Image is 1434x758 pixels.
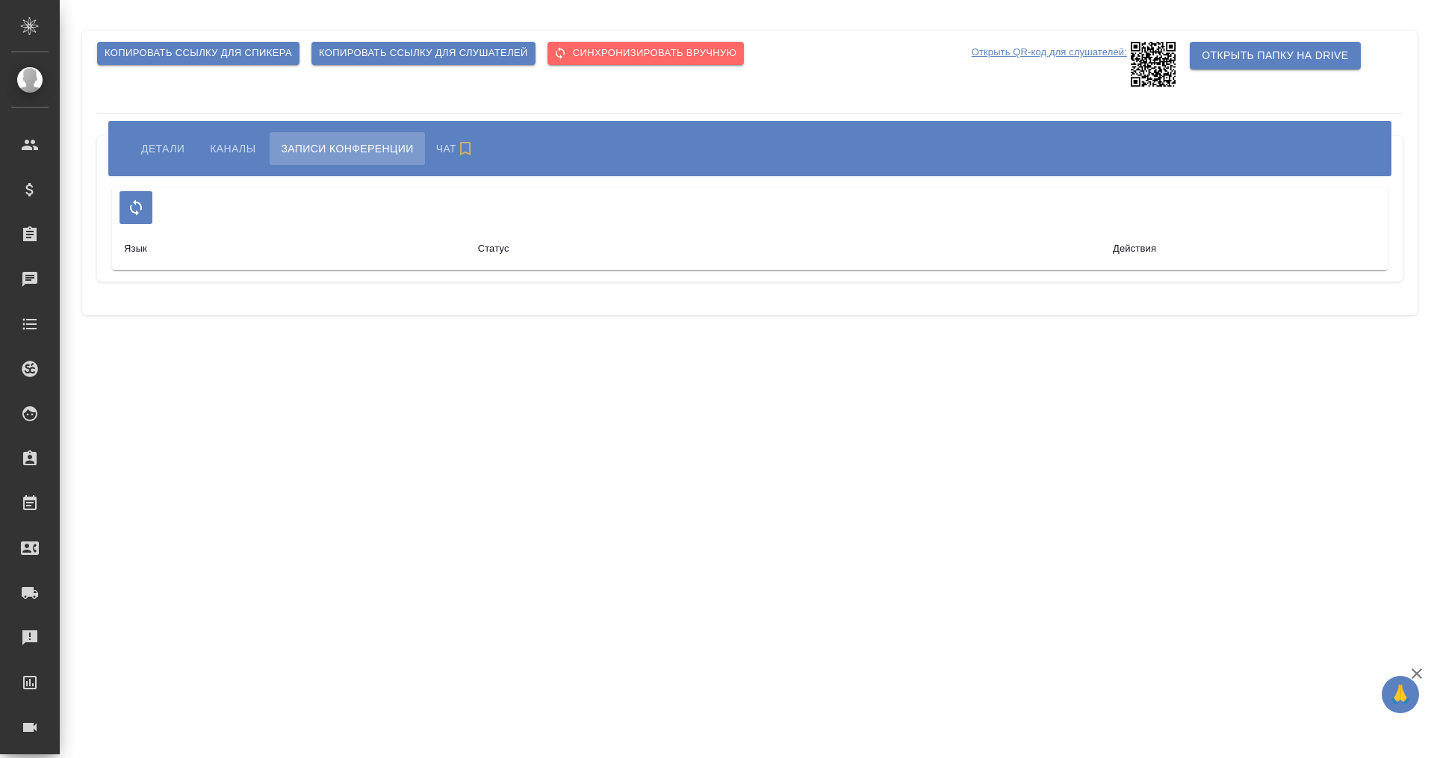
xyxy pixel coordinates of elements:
p: Открыть QR-код для слушателей: [972,42,1127,87]
span: Чат [436,140,478,158]
th: Язык [112,228,466,270]
svg: Подписаться [456,140,474,158]
th: Статус [466,228,881,270]
span: Открыть папку на Drive [1202,46,1348,65]
button: Cинхронизировать вручную [547,42,744,65]
span: Копировать ссылку для спикера [105,45,292,62]
button: Открыть папку на Drive [1190,42,1360,69]
th: Действия [881,228,1388,270]
button: Копировать ссылку для спикера [97,42,299,65]
span: Cинхронизировать вручную [555,45,736,62]
span: Детали [141,140,184,158]
button: Копировать ссылку для слушателей [311,42,536,65]
span: Записи конференции [281,140,413,158]
button: 🙏 [1382,676,1419,713]
span: 🙏 [1388,679,1413,710]
span: Каналы [210,140,255,158]
button: Обновить список [119,191,152,224]
span: Копировать ссылку для слушателей [319,45,528,62]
